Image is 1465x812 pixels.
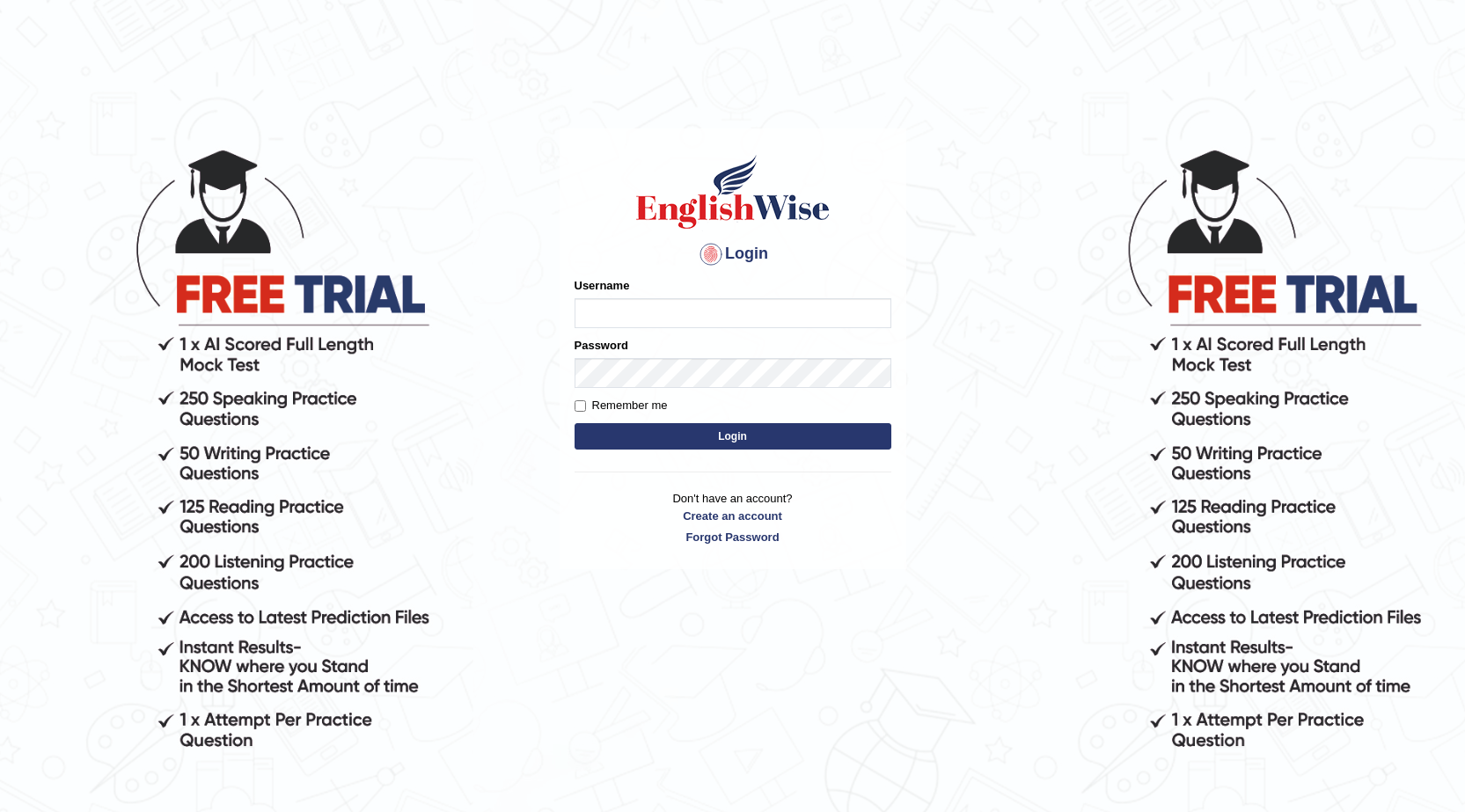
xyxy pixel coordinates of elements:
[575,423,891,450] button: Login
[575,400,586,412] input: Remember me
[633,152,833,231] img: Logo of English Wise sign in for intelligent practice with AI
[575,240,891,268] h4: Login
[575,508,891,524] a: Create an account
[575,397,668,414] label: Remember me
[575,337,628,354] label: Password
[575,277,630,294] label: Username
[575,529,891,545] a: Forgot Password
[575,490,891,545] p: Don't have an account?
